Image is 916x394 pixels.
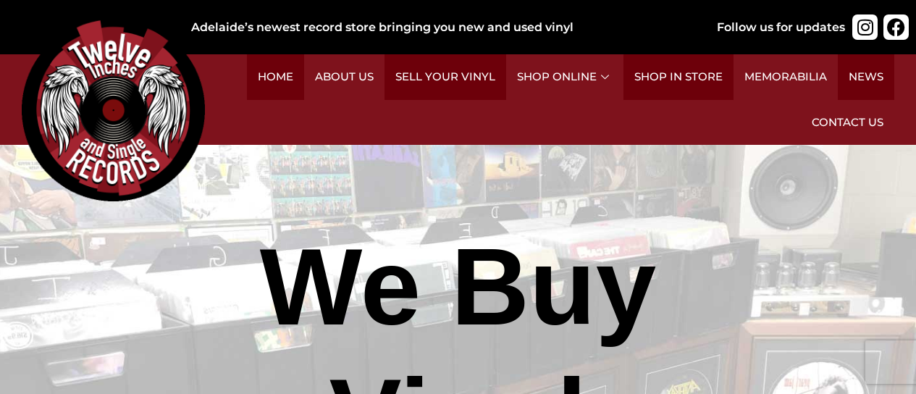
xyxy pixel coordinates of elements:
[838,54,894,100] a: News
[717,19,845,36] div: Follow us for updates
[191,19,700,36] div: Adelaide’s newest record store bringing you new and used vinyl
[734,54,838,100] a: Memorabilia
[506,54,623,100] a: Shop Online
[623,54,734,100] a: Shop in Store
[801,100,894,146] a: Contact Us
[385,54,506,100] a: Sell Your Vinyl
[247,54,304,100] a: Home
[304,54,385,100] a: About Us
